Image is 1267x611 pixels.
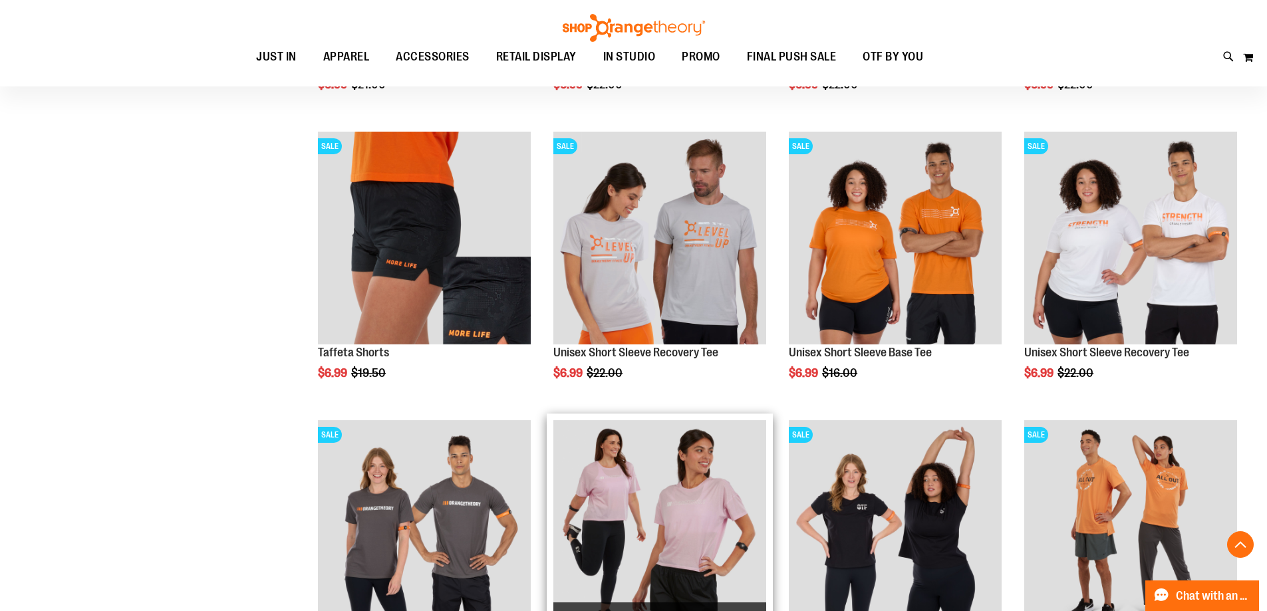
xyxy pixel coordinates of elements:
[382,42,483,72] a: ACCESSORIES
[318,132,531,344] img: Product image for Camo Tafetta Shorts
[782,125,1008,414] div: product
[789,132,1002,344] img: Product image for Unisex Short Sleeve Base Tee
[863,42,923,72] span: OTF BY YOU
[311,125,537,414] div: product
[1145,580,1260,611] button: Chat with an Expert
[496,42,577,72] span: RETAIL DISPLAY
[1227,531,1254,558] button: Back To Top
[1024,138,1048,154] span: SALE
[561,14,707,42] img: Shop Orangetheory
[553,366,585,380] span: $6.99
[351,366,388,380] span: $19.50
[1176,590,1251,602] span: Chat with an Expert
[849,42,936,72] a: OTF BY YOU
[822,366,859,380] span: $16.00
[553,346,718,359] a: Unisex Short Sleeve Recovery Tee
[590,42,669,72] a: IN STUDIO
[789,366,820,380] span: $6.99
[1024,366,1056,380] span: $6.99
[789,346,932,359] a: Unisex Short Sleeve Base Tee
[323,42,370,72] span: APPAREL
[682,42,720,72] span: PROMO
[603,42,656,72] span: IN STUDIO
[547,125,773,414] div: product
[318,132,531,346] a: Product image for Camo Tafetta ShortsSALE
[310,42,383,72] a: APPAREL
[318,427,342,443] span: SALE
[318,346,389,359] a: Taffeta Shorts
[789,138,813,154] span: SALE
[1057,366,1095,380] span: $22.00
[734,42,850,72] a: FINAL PUSH SALE
[1024,427,1048,443] span: SALE
[396,42,470,72] span: ACCESSORIES
[1024,346,1189,359] a: Unisex Short Sleeve Recovery Tee
[243,42,310,72] a: JUST IN
[318,366,349,380] span: $6.99
[789,132,1002,346] a: Product image for Unisex Short Sleeve Base TeeSALE
[318,138,342,154] span: SALE
[256,42,297,72] span: JUST IN
[1018,125,1244,414] div: product
[553,138,577,154] span: SALE
[789,427,813,443] span: SALE
[553,132,766,344] img: Product image for Unisex Short Sleeve Recovery Tee
[587,366,625,380] span: $22.00
[1024,132,1237,346] a: Product image for Unisex Short Sleeve Recovery TeeSALE
[668,42,734,72] a: PROMO
[1024,132,1237,344] img: Product image for Unisex Short Sleeve Recovery Tee
[483,42,590,72] a: RETAIL DISPLAY
[747,42,837,72] span: FINAL PUSH SALE
[553,132,766,346] a: Product image for Unisex Short Sleeve Recovery TeeSALE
